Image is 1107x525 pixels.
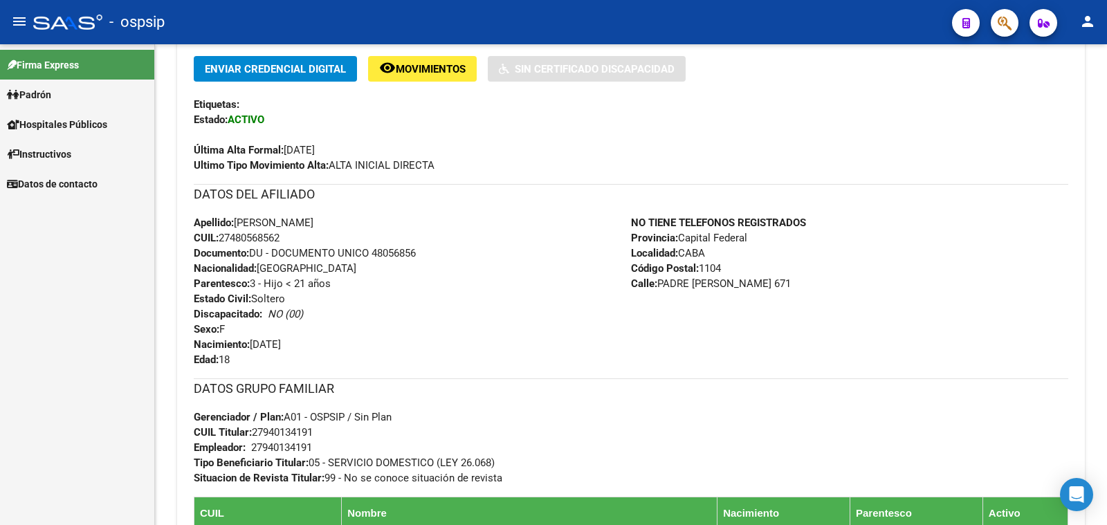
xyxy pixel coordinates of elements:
[194,308,262,320] strong: Discapacitado:
[194,144,315,156] span: [DATE]
[194,379,1068,398] h3: DATOS GRUPO FAMILIAR
[194,217,313,229] span: [PERSON_NAME]
[396,63,466,75] span: Movimientos
[194,323,225,335] span: F
[194,457,495,469] span: 05 - SERVICIO DOMESTICO (LEY 26.068)
[11,13,28,30] mat-icon: menu
[194,232,280,244] span: 27480568562
[631,247,678,259] strong: Localidad:
[631,277,791,290] span: PADRE [PERSON_NAME] 671
[194,159,434,172] span: ALTA INICIAL DIRECTA
[194,217,234,229] strong: Apellido:
[194,323,219,335] strong: Sexo:
[251,440,312,455] div: 27940134191
[631,262,699,275] strong: Código Postal:
[379,59,396,76] mat-icon: remove_red_eye
[194,144,284,156] strong: Última Alta Formal:
[194,185,1068,204] h3: DATOS DEL AFILIADO
[194,472,502,484] span: 99 - No se conoce situación de revista
[194,159,329,172] strong: Ultimo Tipo Movimiento Alta:
[194,262,257,275] strong: Nacionalidad:
[488,56,686,82] button: Sin Certificado Discapacidad
[194,411,392,423] span: A01 - OSPSIP / Sin Plan
[194,411,284,423] strong: Gerenciador / Plan:
[268,308,303,320] i: NO (00)
[7,87,51,102] span: Padrón
[7,147,71,162] span: Instructivos
[631,277,657,290] strong: Calle:
[194,353,219,366] strong: Edad:
[631,247,705,259] span: CABA
[194,232,219,244] strong: CUIL:
[194,293,251,305] strong: Estado Civil:
[194,338,250,351] strong: Nacimiento:
[194,56,357,82] button: Enviar Credencial Digital
[7,176,98,192] span: Datos de contacto
[1079,13,1096,30] mat-icon: person
[194,472,324,484] strong: Situacion de Revista Titular:
[368,56,477,82] button: Movimientos
[631,262,721,275] span: 1104
[194,457,309,469] strong: Tipo Beneficiario Titular:
[109,7,165,37] span: - ospsip
[228,113,264,126] strong: ACTIVO
[194,98,239,111] strong: Etiquetas:
[515,63,675,75] span: Sin Certificado Discapacidad
[194,426,313,439] span: 27940134191
[194,277,331,290] span: 3 - Hijo < 21 años
[194,113,228,126] strong: Estado:
[205,63,346,75] span: Enviar Credencial Digital
[194,353,230,366] span: 18
[194,426,252,439] strong: CUIL Titular:
[194,247,416,259] span: DU - DOCUMENTO UNICO 48056856
[194,338,281,351] span: [DATE]
[194,293,285,305] span: Soltero
[194,247,249,259] strong: Documento:
[194,262,356,275] span: [GEOGRAPHIC_DATA]
[631,217,806,229] strong: NO TIENE TELEFONOS REGISTRADOS
[194,441,246,454] strong: Empleador:
[7,57,79,73] span: Firma Express
[631,232,747,244] span: Capital Federal
[1060,478,1093,511] div: Open Intercom Messenger
[631,232,678,244] strong: Provincia:
[7,117,107,132] span: Hospitales Públicos
[194,277,250,290] strong: Parentesco:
